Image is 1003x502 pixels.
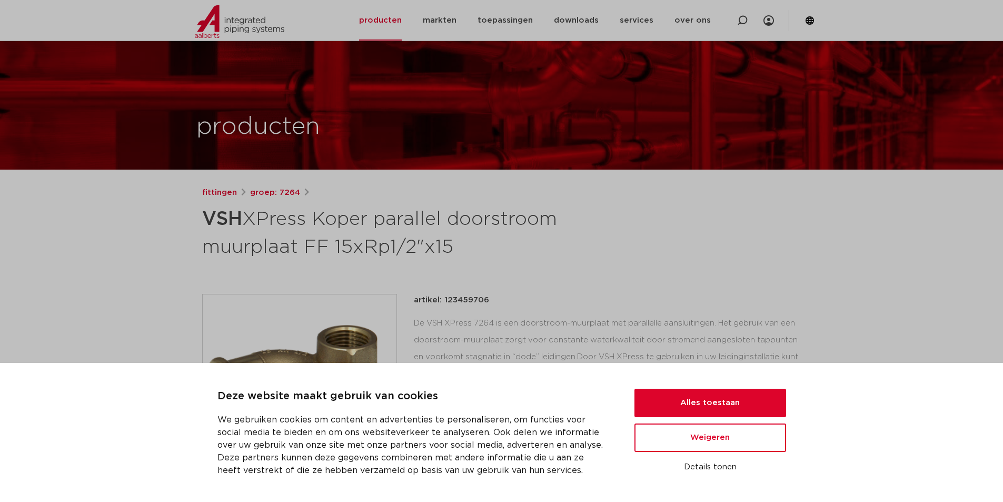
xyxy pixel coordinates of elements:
[202,203,598,260] h1: XPress Koper parallel doorstroom muurplaat FF 15xRp1/2"x15
[196,110,320,144] h1: producten
[217,388,609,405] p: Deze website maakt gebruik van cookies
[634,389,786,417] button: Alles toestaan
[217,414,609,477] p: We gebruiken cookies om content en advertenties te personaliseren, om functies voor social media ...
[250,186,300,199] a: groep: 7264
[203,294,396,488] img: Product Image for VSH XPress Koper parallel doorstroom muurplaat FF 15xRp1/2"x15
[202,210,242,229] strong: VSH
[414,315,801,420] div: De VSH XPress 7264 is een doorstroom-muurplaat met parallelle aansluitingen. Het gebruik van een ...
[634,424,786,452] button: Weigeren
[202,186,237,199] a: fittingen
[634,458,786,476] button: Details tonen
[414,294,489,307] p: artikel: 123459706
